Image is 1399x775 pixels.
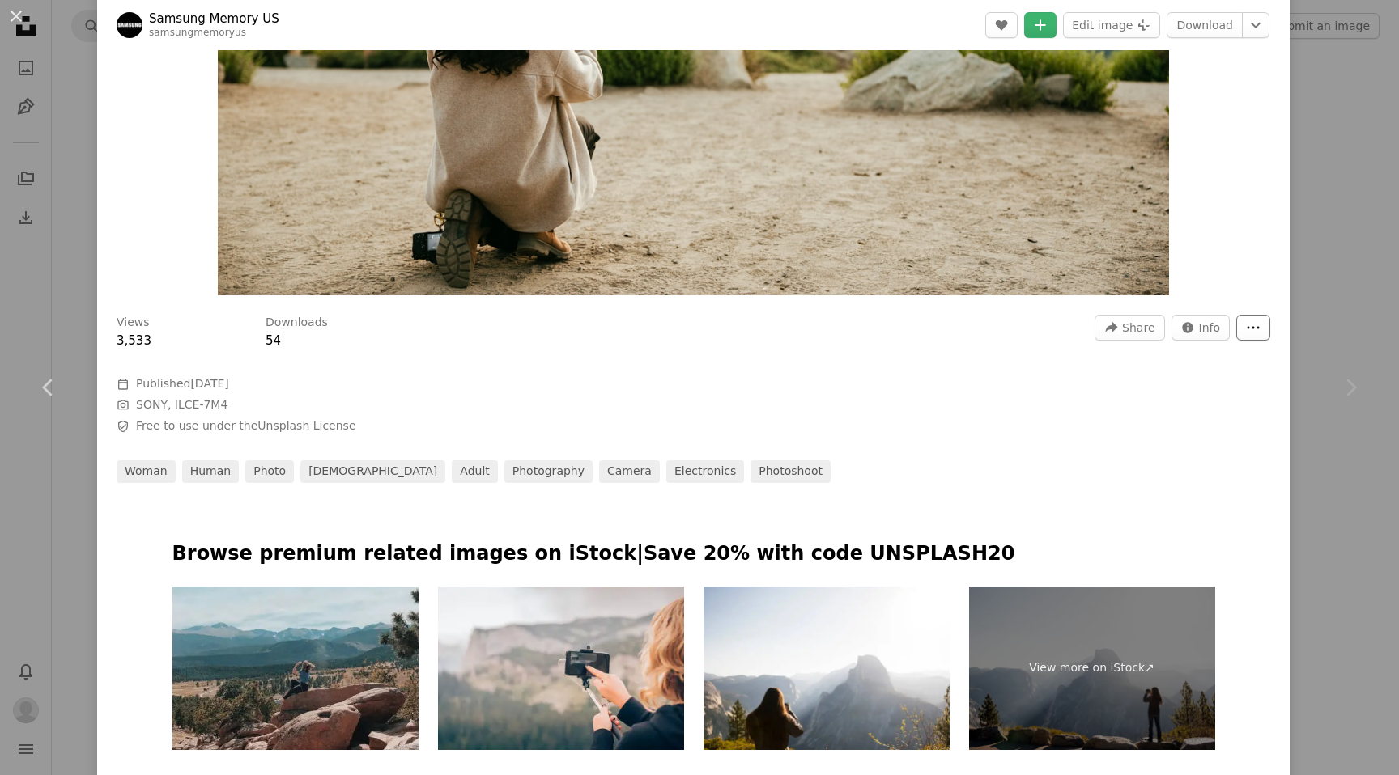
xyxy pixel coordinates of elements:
a: View more on iStock↗ [969,587,1215,751]
a: Samsung Memory US [149,11,279,27]
a: Download [1167,12,1243,38]
button: Share this image [1095,315,1164,341]
time: August 25, 2025 at 1:32:21 PM EDT [190,377,228,390]
a: human [182,460,240,483]
a: Unsplash License [257,419,355,432]
button: SONY, ILCE-7M4 [136,397,227,413]
img: Female taking a picture of Half Dome from a viewpoint in the early morning [704,587,950,751]
a: photo [245,460,294,483]
a: [DEMOGRAPHIC_DATA] [300,460,445,483]
span: Free to use under the [136,418,356,434]
button: Add to Collection [1024,12,1057,38]
a: adult [452,460,497,483]
p: Browse premium related images on iStock | Save 20% with code UNSPLASH20 [172,541,1215,567]
h3: Views [117,315,150,331]
span: 3,533 [117,333,151,348]
span: Info [1199,316,1221,340]
a: camera [599,460,660,483]
a: samsungmemoryus [149,27,246,38]
button: Like [985,12,1018,38]
img: Woman taking panoramic picture of mountain landscape. Selfie photo stick [438,587,684,751]
img: Mountains [172,587,419,751]
a: photoshoot [751,460,831,483]
div: Next [1302,310,1399,465]
span: Published [136,377,229,390]
h3: Downloads [266,315,328,331]
img: Go to Samsung Memory US's profile [117,12,142,38]
button: More Actions [1236,315,1270,341]
span: 54 [266,333,281,348]
span: Share [1122,316,1154,340]
a: electronics [666,460,744,483]
button: Choose download size [1242,12,1269,38]
button: Edit image [1063,12,1160,38]
a: photography [504,460,593,483]
button: Stats about this image [1172,315,1231,341]
a: woman [117,460,176,483]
